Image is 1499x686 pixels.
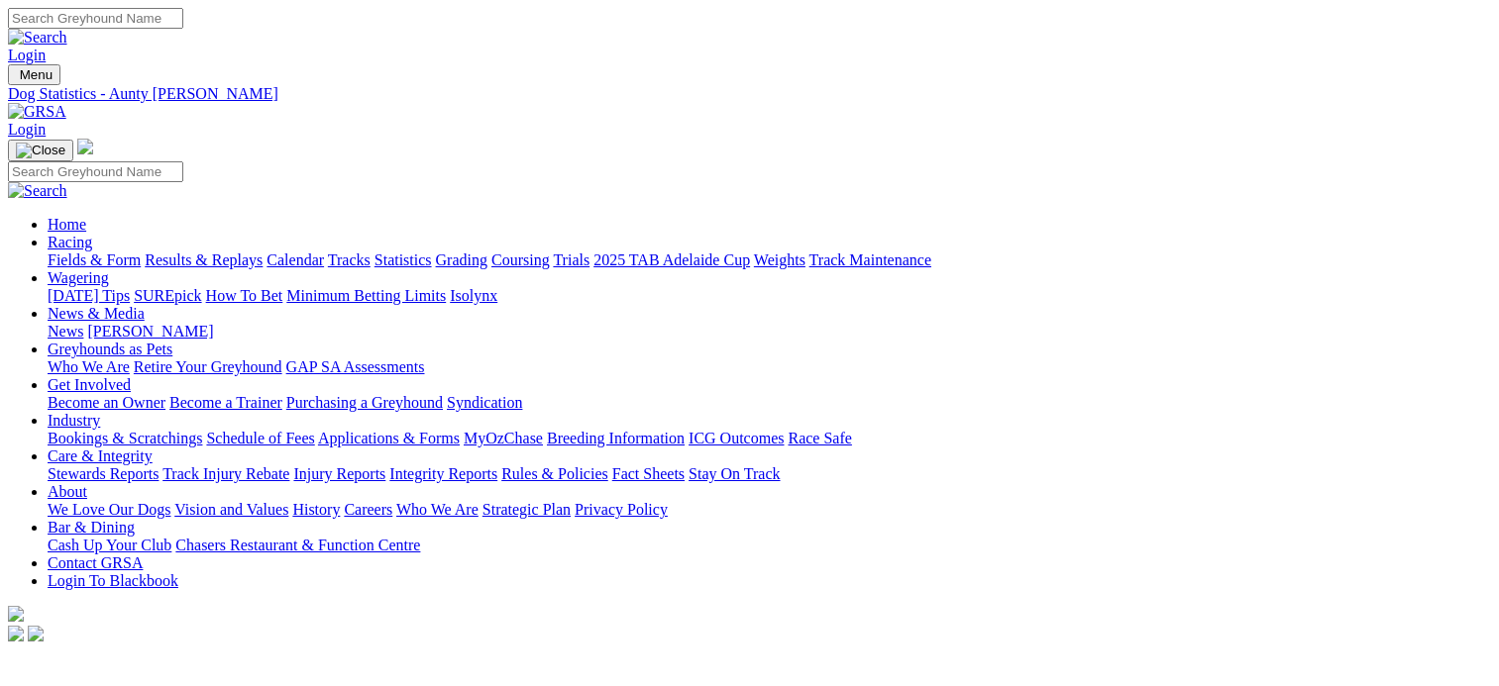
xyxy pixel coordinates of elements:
[8,182,67,200] img: Search
[8,161,183,182] input: Search
[447,394,522,411] a: Syndication
[48,537,1491,554] div: Bar & Dining
[286,287,446,304] a: Minimum Betting Limits
[48,554,143,571] a: Contact GRSA
[48,465,159,482] a: Stewards Reports
[48,447,153,464] a: Care & Integrity
[8,29,67,47] img: Search
[491,251,550,268] a: Coursing
[28,626,44,641] img: twitter.svg
[464,430,543,446] a: MyOzChase
[8,103,66,121] img: GRSA
[482,501,571,518] a: Strategic Plan
[754,251,805,268] a: Weights
[8,47,46,63] a: Login
[501,465,608,482] a: Rules & Policies
[286,358,425,375] a: GAP SA Assessments
[48,216,86,233] a: Home
[48,376,131,393] a: Get Involved
[48,287,130,304] a: [DATE] Tips
[553,251,589,268] a: Trials
[48,430,1491,447] div: Industry
[48,323,1491,341] div: News & Media
[145,251,263,268] a: Results & Replays
[286,394,443,411] a: Purchasing a Greyhound
[174,501,288,518] a: Vision and Values
[450,287,497,304] a: Isolynx
[8,140,73,161] button: Toggle navigation
[48,341,172,357] a: Greyhounds as Pets
[48,465,1491,483] div: Care & Integrity
[48,394,1491,412] div: Get Involved
[396,501,479,518] a: Who We Are
[375,251,432,268] a: Statistics
[48,501,170,518] a: We Love Our Dogs
[48,358,130,375] a: Who We Are
[48,501,1491,519] div: About
[48,287,1491,305] div: Wagering
[344,501,392,518] a: Careers
[48,483,87,500] a: About
[809,251,931,268] a: Track Maintenance
[8,606,24,622] img: logo-grsa-white.png
[293,465,385,482] a: Injury Reports
[547,430,685,446] a: Breeding Information
[134,358,282,375] a: Retire Your Greyhound
[206,287,283,304] a: How To Bet
[87,323,213,340] a: [PERSON_NAME]
[593,251,750,268] a: 2025 TAB Adelaide Cup
[20,67,53,82] span: Menu
[48,234,92,250] a: Racing
[8,121,46,138] a: Login
[612,465,685,482] a: Fact Sheets
[162,465,289,482] a: Track Injury Rebate
[267,251,324,268] a: Calendar
[689,430,784,446] a: ICG Outcomes
[48,305,145,322] a: News & Media
[318,430,460,446] a: Applications & Forms
[48,519,135,536] a: Bar & Dining
[48,394,165,411] a: Become an Owner
[175,537,420,553] a: Chasers Restaurant & Function Centre
[48,251,1491,269] div: Racing
[48,537,171,553] a: Cash Up Your Club
[48,430,202,446] a: Bookings & Scratchings
[8,8,183,29] input: Search
[575,501,668,518] a: Privacy Policy
[48,323,83,340] a: News
[48,269,109,286] a: Wagering
[77,139,93,154] img: logo-grsa-white.png
[689,465,780,482] a: Stay On Track
[8,626,24,641] img: facebook.svg
[292,501,340,518] a: History
[206,430,314,446] a: Schedule of Fees
[328,251,371,268] a: Tracks
[48,412,100,429] a: Industry
[169,394,282,411] a: Become a Trainer
[788,430,851,446] a: Race Safe
[48,358,1491,376] div: Greyhounds as Pets
[134,287,201,304] a: SUREpick
[16,143,65,158] img: Close
[48,572,178,589] a: Login To Blackbook
[8,85,1491,103] a: Dog Statistics - Aunty [PERSON_NAME]
[8,64,60,85] button: Toggle navigation
[389,465,497,482] a: Integrity Reports
[436,251,487,268] a: Grading
[48,251,141,268] a: Fields & Form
